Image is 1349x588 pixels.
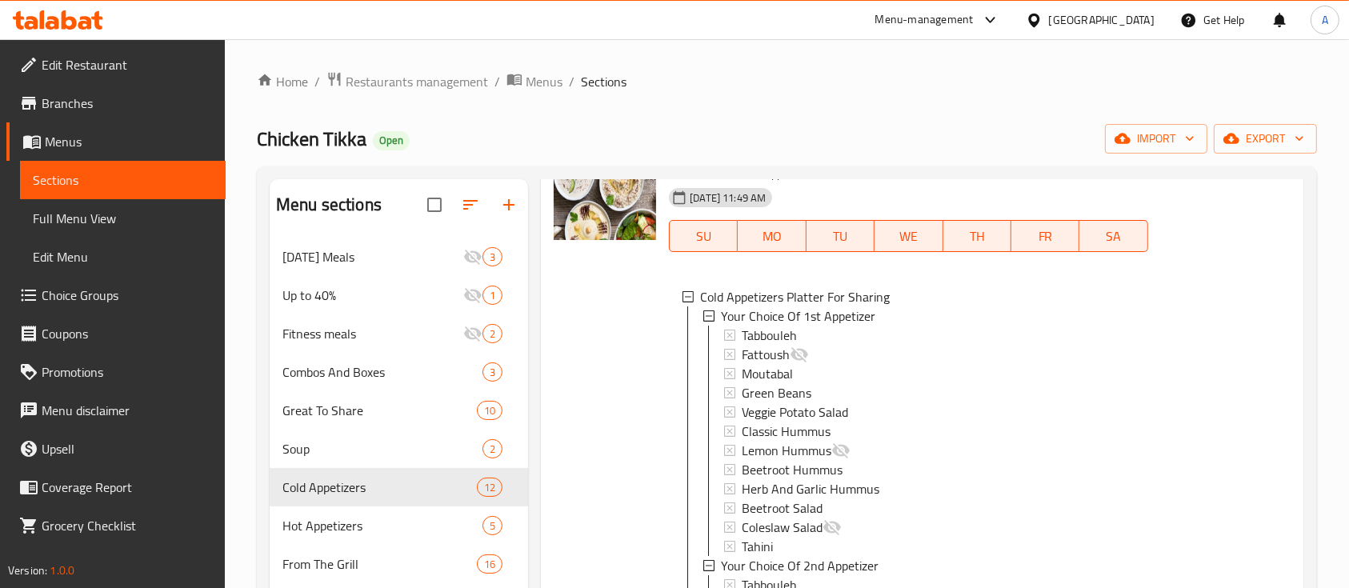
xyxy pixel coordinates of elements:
[721,556,879,575] span: Your Choice Of 2nd Appetizer
[482,362,502,382] div: items
[270,276,528,314] div: Up to 40%1
[6,468,226,506] a: Coverage Report
[42,401,213,420] span: Menu disclaimer
[45,132,213,151] span: Menus
[20,199,226,238] a: Full Menu View
[42,94,213,113] span: Branches
[463,324,482,343] svg: Inactive section
[490,186,528,224] button: Add section
[483,518,502,534] span: 5
[738,220,806,252] button: MO
[683,190,772,206] span: [DATE] 11:49 AM
[42,478,213,497] span: Coverage Report
[326,71,488,92] a: Restaurants management
[669,220,738,252] button: SU
[6,84,226,122] a: Branches
[50,560,74,581] span: 1.0.0
[700,287,890,306] span: Cold Appetizers Platter For Sharing
[742,460,843,479] span: Beetroot Hummus
[373,131,410,150] div: Open
[742,441,831,460] span: Lemon Hummus
[314,72,320,91] li: /
[282,401,477,420] span: Great To Share
[270,468,528,506] div: Cold Appetizers12
[257,121,366,157] span: Chicken Tikka
[478,403,502,418] span: 10
[6,430,226,468] a: Upsell
[482,247,502,266] div: items
[1214,124,1317,154] button: export
[742,402,848,422] span: Veggie Potato Salad
[943,220,1011,252] button: TH
[482,324,502,343] div: items
[282,286,463,305] div: Up to 40%
[282,247,463,266] span: [DATE] Meals
[483,365,502,380] span: 3
[42,55,213,74] span: Edit Restaurant
[554,138,656,240] img: Cold Appetizers Platter For Sharing
[257,71,1317,92] nav: breadcrumb
[950,225,1005,248] span: TH
[831,441,851,460] svg: Hidden
[483,326,502,342] span: 2
[276,193,382,217] h2: Menu sections
[676,225,731,248] span: SU
[282,554,477,574] span: From The Grill
[282,516,482,535] span: Hot Appetizers
[1011,220,1079,252] button: FR
[1049,11,1155,29] div: [GEOGRAPHIC_DATA]
[744,225,799,248] span: MO
[581,72,626,91] span: Sections
[742,345,790,364] span: Fattoush
[790,345,809,364] svg: Hidden
[478,557,502,572] span: 16
[478,480,502,495] span: 12
[42,439,213,458] span: Upsell
[506,71,562,92] a: Menus
[257,72,308,91] a: Home
[482,516,502,535] div: items
[6,314,226,353] a: Coupons
[451,186,490,224] span: Sort sections
[418,188,451,222] span: Select all sections
[270,353,528,391] div: Combos And Boxes3
[42,516,213,535] span: Grocery Checklist
[494,72,500,91] li: /
[742,518,823,537] span: Coleslaw Salad
[742,422,831,441] span: Classic Hummus
[807,220,875,252] button: TU
[477,478,502,497] div: items
[1079,220,1147,252] button: SA
[282,478,477,497] span: Cold Appetizers
[270,545,528,583] div: From The Grill16
[282,362,482,382] span: Combos And Boxes
[6,506,226,545] a: Grocery Checklist
[1105,124,1207,154] button: import
[742,364,793,383] span: Moutabal
[482,286,502,305] div: items
[6,122,226,161] a: Menus
[20,161,226,199] a: Sections
[6,276,226,314] a: Choice Groups
[270,238,528,276] div: [DATE] Meals3
[6,46,226,84] a: Edit Restaurant
[742,537,773,556] span: Tahini
[282,439,482,458] span: Soup
[742,326,797,345] span: Tabbouleh
[463,286,482,305] svg: Inactive section
[1322,11,1328,29] span: A
[823,518,842,537] svg: Hidden
[33,170,213,190] span: Sections
[482,439,502,458] div: items
[813,225,868,248] span: TU
[33,247,213,266] span: Edit Menu
[270,506,528,545] div: Hot Appetizers5
[721,306,875,326] span: Your Choice Of 1st Appetizer
[20,238,226,276] a: Edit Menu
[42,286,213,305] span: Choice Groups
[742,383,811,402] span: Green Beans
[270,430,528,468] div: Soup2
[373,134,410,147] span: Open
[1227,129,1304,149] span: export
